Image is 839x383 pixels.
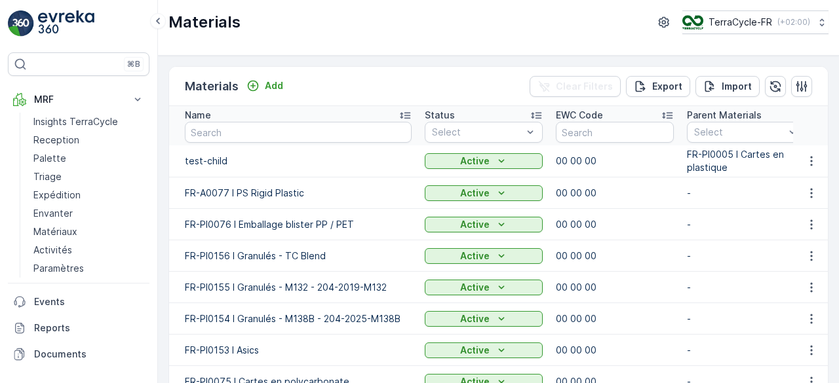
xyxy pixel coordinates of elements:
[185,109,211,122] p: Name
[33,262,84,275] p: Paramètres
[556,122,674,143] input: Search
[425,248,543,264] button: Active
[8,289,149,315] a: Events
[33,134,79,147] p: Reception
[722,80,752,93] p: Import
[8,86,149,113] button: MRF
[169,303,418,335] td: FR-PI0154 I Granulés - M138B - 204-2025-M138B
[127,59,140,69] p: ⌘B
[682,10,829,34] button: TerraCycle-FR(+02:00)
[460,187,490,200] p: Active
[33,189,81,202] p: Expédition
[28,168,149,186] a: Triage
[694,126,785,139] p: Select
[687,344,805,357] p: -
[687,281,805,294] p: -
[549,335,680,366] td: 00 00 00
[549,303,680,335] td: 00 00 00
[425,109,455,122] p: Status
[28,204,149,223] a: Envanter
[33,115,118,128] p: Insights TerraCycle
[28,113,149,131] a: Insights TerraCycle
[549,272,680,303] td: 00 00 00
[169,240,418,272] td: FR-PI0156 I Granulés - TC Blend
[709,16,772,29] p: TerraCycle-FR
[682,15,703,29] img: TC_H152nZO.png
[425,185,543,201] button: Active
[687,218,805,231] p: -
[687,312,805,325] p: -
[168,12,241,33] p: Materials
[33,207,73,220] p: Envanter
[687,148,805,174] p: FR-PI0005 I Cartes en plastique
[34,93,123,106] p: MRF
[687,249,805,263] p: -
[460,249,490,263] p: Active
[695,76,760,97] button: Import
[460,312,490,325] p: Active
[28,241,149,259] a: Activités
[265,79,283,92] p: Add
[432,126,522,139] p: Select
[34,295,144,308] p: Events
[549,209,680,240] td: 00 00 00
[687,187,805,200] p: -
[28,223,149,241] a: Matériaux
[169,335,418,366] td: FR-PI0153 I Asics
[556,80,613,93] p: Clear Filters
[28,186,149,204] a: Expédition
[425,342,543,358] button: Active
[425,311,543,327] button: Active
[425,153,543,169] button: Active
[169,209,418,240] td: FR-PI0076 I Emballage blister PP / PET
[34,321,144,335] p: Reports
[33,244,72,257] p: Activités
[652,80,682,93] p: Export
[460,281,490,294] p: Active
[777,17,810,27] p: ( +02:00 )
[530,76,621,97] button: Clear Filters
[33,152,66,165] p: Palette
[687,109,762,122] p: Parent Materials
[460,218,490,231] p: Active
[8,10,34,37] img: logo
[185,122,412,143] input: Search
[626,76,690,97] button: Export
[460,344,490,357] p: Active
[185,77,239,96] p: Materials
[241,78,288,94] button: Add
[33,170,62,183] p: Triage
[28,259,149,278] a: Paramètres
[34,348,144,361] p: Documents
[38,10,94,37] img: logo_light-DOdMpM7g.png
[549,177,680,209] td: 00 00 00
[549,145,680,177] td: 00 00 00
[460,155,490,168] p: Active
[8,315,149,341] a: Reports
[425,217,543,232] button: Active
[169,272,418,303] td: FR-PI0155 I Granulés - M132 - 204-2019-M132
[169,145,418,177] td: test-child
[549,240,680,272] td: 00 00 00
[8,341,149,367] a: Documents
[169,177,418,209] td: FR-A0077 I PS Rigid Plastic
[28,149,149,168] a: Palette
[556,109,603,122] p: EWC Code
[33,225,77,238] p: Matériaux
[28,131,149,149] a: Reception
[425,280,543,295] button: Active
